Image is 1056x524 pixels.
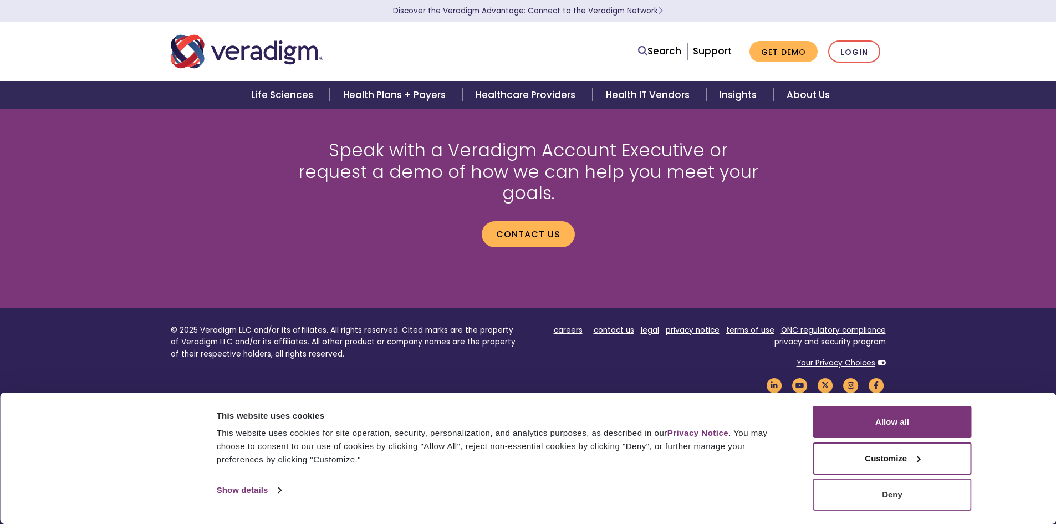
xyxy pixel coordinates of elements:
a: About Us [773,81,843,109]
a: Privacy Notice [667,428,728,437]
a: Your Privacy Choices [797,358,875,368]
p: © 2025 Veradigm LLC and/or its affiliates. All rights reserved. Cited marks are the property of V... [171,324,520,360]
a: Get Demo [749,41,818,63]
a: careers [554,325,583,335]
a: terms of use [726,325,774,335]
a: privacy and security program [774,337,886,347]
a: privacy notice [666,325,720,335]
a: Veradigm Facebook Link [867,380,886,390]
a: Health IT Vendors [593,81,706,109]
a: Discover the Veradigm Advantage: Connect to the Veradigm NetworkLearn More [393,6,663,16]
a: ONC regulatory compliance [781,325,886,335]
a: Search [638,44,681,59]
h2: Speak with a Veradigm Account Executive or request a demo of how we can help you meet your goals. [293,140,764,204]
a: Contact us [482,221,575,247]
div: This website uses cookies [217,409,788,423]
a: Veradigm Instagram Link [841,380,860,390]
button: Deny [813,479,972,511]
a: contact us [594,325,634,335]
a: legal [641,325,659,335]
a: Login [828,40,880,63]
img: Veradigm logo [171,33,323,70]
a: Support [693,44,732,58]
a: Show details [217,482,281,498]
a: Insights [706,81,773,109]
button: Customize [813,442,972,475]
a: Veradigm YouTube Link [790,380,809,390]
a: Veradigm LinkedIn Link [765,380,784,390]
a: Health Plans + Payers [330,81,462,109]
button: Allow all [813,406,972,438]
a: Healthcare Providers [462,81,592,109]
a: Life Sciences [238,81,330,109]
div: This website uses cookies for site operation, security, personalization, and analytics purposes, ... [217,426,788,466]
a: Veradigm Twitter Link [816,380,835,390]
span: Learn More [658,6,663,16]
